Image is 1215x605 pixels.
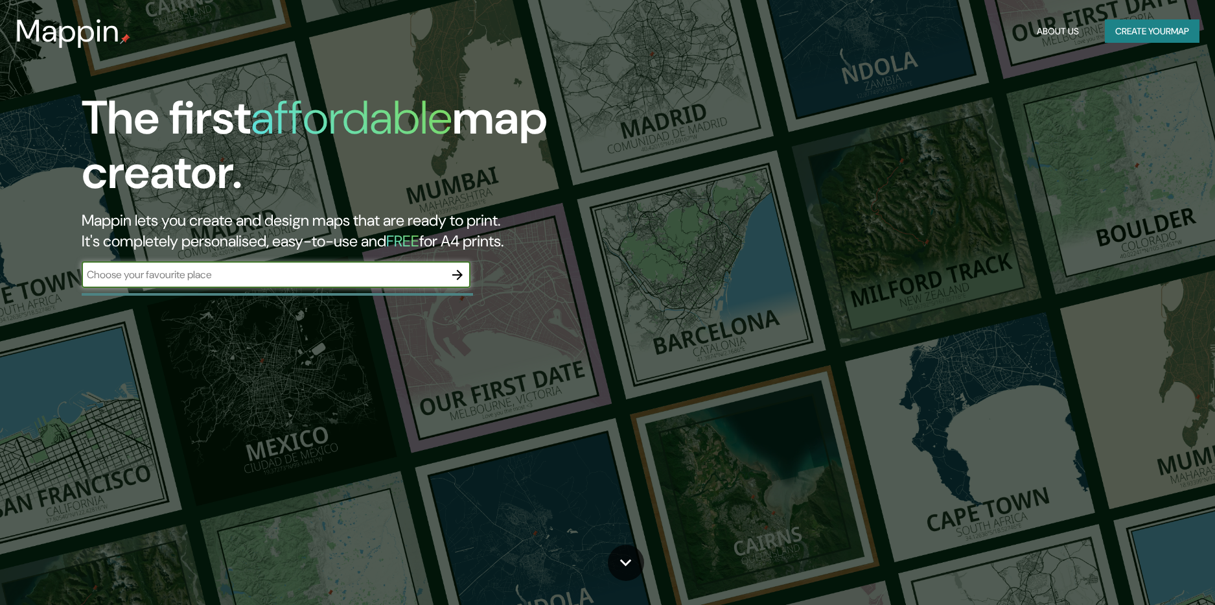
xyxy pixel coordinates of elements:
[251,88,452,148] h1: affordable
[120,34,130,44] img: mappin-pin
[386,231,419,251] h5: FREE
[1032,19,1084,43] button: About Us
[16,13,120,49] h3: Mappin
[82,210,689,252] h2: Mappin lets you create and design maps that are ready to print. It's completely personalised, eas...
[1105,19,1199,43] button: Create yourmap
[82,267,445,282] input: Choose your favourite place
[82,91,689,210] h1: The first map creator.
